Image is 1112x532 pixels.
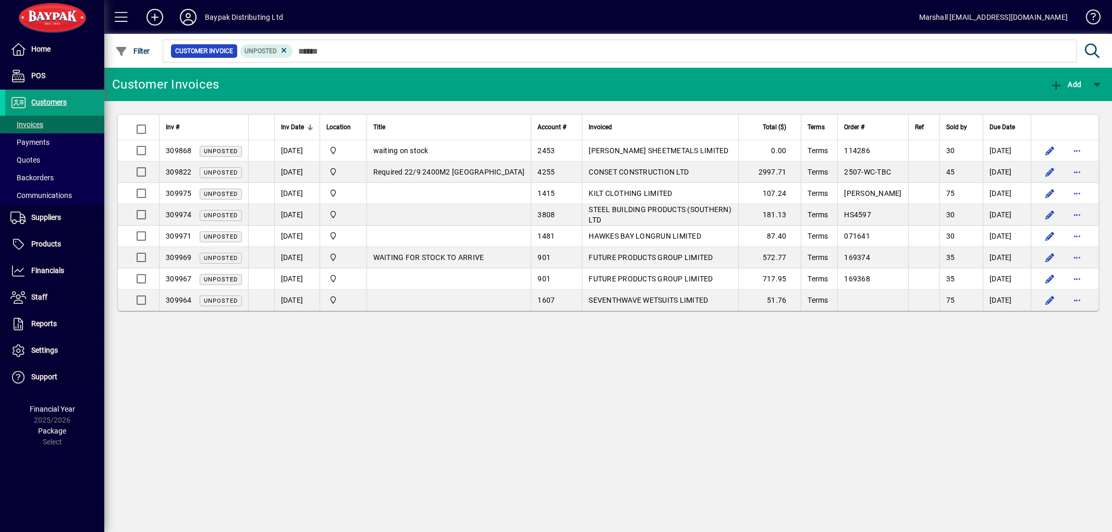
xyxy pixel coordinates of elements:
span: Products [31,240,61,248]
span: 114286 [844,146,870,155]
span: Unposted [204,276,238,283]
td: [DATE] [983,290,1031,311]
button: Edit [1042,142,1058,159]
div: Title [373,121,525,133]
span: 2507-WC-TBC [844,168,891,176]
td: [DATE] [274,247,320,268]
td: 717.95 [738,268,801,290]
td: [DATE] [274,162,320,183]
a: Reports [5,311,104,337]
button: Edit [1042,185,1058,202]
span: Terms [808,168,828,176]
td: [DATE] [983,140,1031,162]
span: Payments [10,138,50,146]
div: Location [326,121,360,133]
span: WAITING FOR STOCK TO ARRIVE [373,253,484,262]
span: Required 22/9 2400M2 [GEOGRAPHIC_DATA] [373,168,525,176]
span: Suppliers [31,213,61,221]
a: Support [5,364,104,390]
span: 3808 [537,211,555,219]
span: 901 [537,253,551,262]
span: Support [31,373,57,381]
span: KILT CLOTHING LIMITED [589,189,672,197]
button: Edit [1042,164,1058,180]
span: Inv Date [281,121,304,133]
td: [DATE] [983,204,1031,226]
span: STEEL BUILDING PRODUCTS (SOUTHERN) LTD [589,205,731,224]
span: Financials [31,266,64,275]
span: Title [373,121,385,133]
span: 309969 [166,253,192,262]
span: 35 [946,275,955,283]
td: [DATE] [983,268,1031,290]
span: Location [326,121,351,133]
td: [DATE] [983,226,1031,247]
span: Terms [808,121,825,133]
a: Settings [5,338,104,364]
span: 169368 [844,275,870,283]
a: Quotes [5,151,104,169]
button: More options [1069,206,1085,223]
td: 87.40 [738,226,801,247]
div: Baypak Distributing Ltd [205,9,283,26]
span: Account # [537,121,566,133]
span: HAWKES BAY LONGRUN LIMITED [589,232,701,240]
span: Quotes [10,156,40,164]
span: Baypak - Onekawa [326,230,360,242]
button: Add [138,8,172,27]
td: [DATE] [274,183,320,204]
span: Backorders [10,174,54,182]
span: Financial Year [30,405,75,413]
span: Customers [31,98,67,106]
span: Unposted [245,47,277,55]
span: Inv # [166,121,179,133]
span: 901 [537,275,551,283]
a: Payments [5,133,104,151]
span: Home [31,45,51,53]
span: Communications [10,191,72,200]
span: 169374 [844,253,870,262]
span: 309971 [166,232,192,240]
span: Total ($) [763,121,786,133]
span: 75 [946,296,955,304]
div: Inv # [166,121,242,133]
button: Profile [172,8,205,27]
div: Marshall [EMAIL_ADDRESS][DOMAIN_NAME] [919,9,1068,26]
span: Invoiced [589,121,612,133]
div: Due Date [989,121,1024,133]
span: waiting on stock [373,146,429,155]
span: Terms [808,296,828,304]
td: 572.77 [738,247,801,268]
button: More options [1069,164,1085,180]
td: 2997.71 [738,162,801,183]
span: Baypak - Onekawa [326,209,360,220]
button: Add [1047,75,1084,94]
span: Terms [808,146,828,155]
span: 1415 [537,189,555,197]
span: 4255 [537,168,555,176]
div: Total ($) [745,121,796,133]
span: 309868 [166,146,192,155]
span: 45 [946,168,955,176]
span: Settings [31,346,58,354]
td: [DATE] [983,247,1031,268]
button: More options [1069,185,1085,202]
span: [PERSON_NAME] SHEETMETALS LIMITED [589,146,728,155]
span: Add [1050,80,1081,89]
span: 35 [946,253,955,262]
td: [DATE] [983,183,1031,204]
button: More options [1069,142,1085,159]
a: Products [5,231,104,257]
a: Home [5,36,104,63]
a: Invoices [5,116,104,133]
span: 309964 [166,296,192,304]
span: Customer Invoice [175,46,233,56]
span: Filter [115,47,150,55]
button: Edit [1042,228,1058,244]
mat-chip: Customer Invoice Status: Unposted [240,44,293,58]
button: Edit [1042,249,1058,266]
a: Knowledge Base [1078,2,1099,36]
span: POS [31,71,45,80]
button: Edit [1042,292,1058,308]
span: Unposted [204,148,238,155]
